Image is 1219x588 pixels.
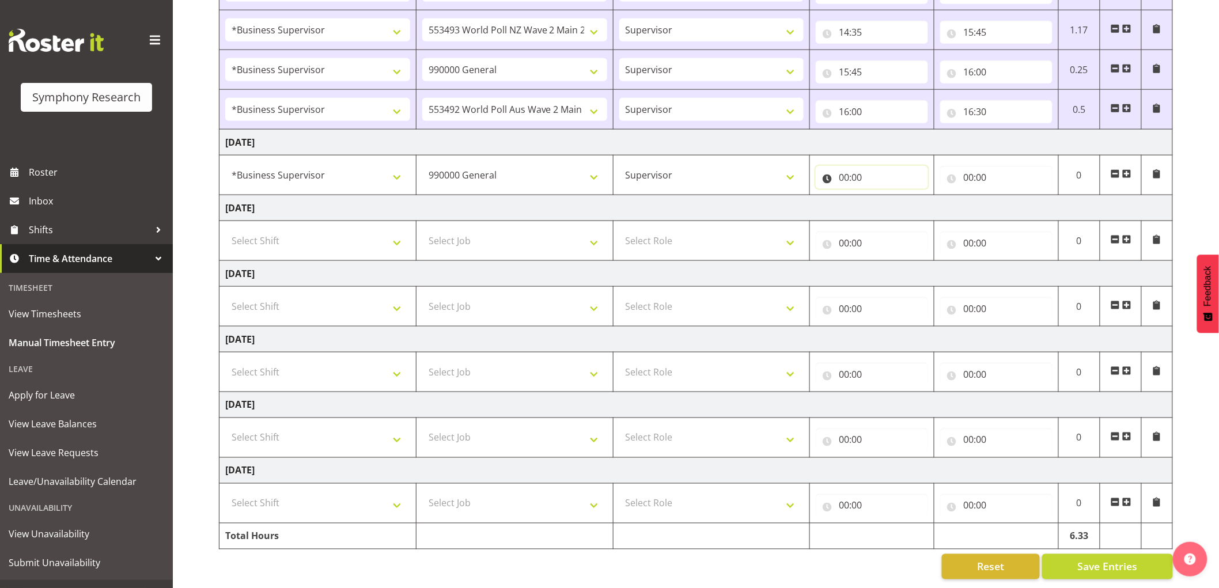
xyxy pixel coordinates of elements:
a: Manual Timesheet Entry [3,328,170,357]
td: [DATE] [219,195,1173,221]
td: [DATE] [219,327,1173,352]
span: Apply for Leave [9,386,164,404]
span: View Leave Requests [9,444,164,461]
input: Click to select... [816,60,928,84]
input: Click to select... [816,100,928,123]
td: 0 [1059,352,1100,392]
td: 0 [1059,287,1100,327]
input: Click to select... [940,363,1053,386]
td: 6.33 [1059,523,1100,549]
a: View Leave Balances [3,409,170,438]
td: Total Hours [219,523,417,549]
td: [DATE] [219,392,1173,418]
span: Reset [977,559,1004,574]
span: Save Entries [1077,559,1137,574]
a: Submit Unavailability [3,548,170,577]
input: Click to select... [940,494,1053,517]
span: Time & Attendance [29,250,150,267]
input: Click to select... [816,428,928,452]
td: [DATE] [219,458,1173,484]
input: Click to select... [940,166,1053,189]
div: Unavailability [3,496,170,519]
input: Click to select... [816,166,928,189]
span: View Unavailability [9,525,164,543]
span: View Timesheets [9,305,164,323]
td: [DATE] [219,130,1173,155]
input: Click to select... [940,100,1053,123]
td: 1.17 [1059,10,1100,50]
button: Reset [942,554,1040,579]
input: Click to select... [940,21,1053,44]
span: Roster [29,164,167,181]
td: 0 [1059,221,1100,261]
button: Feedback - Show survey [1197,255,1219,333]
input: Click to select... [816,363,928,386]
div: Timesheet [3,276,170,299]
td: 0 [1059,418,1100,458]
div: Symphony Research [32,89,141,106]
input: Click to select... [816,494,928,517]
span: View Leave Balances [9,415,164,433]
span: Shifts [29,221,150,238]
td: 0.25 [1059,50,1100,90]
a: View Leave Requests [3,438,170,467]
span: Inbox [29,192,167,210]
div: Leave [3,357,170,381]
td: [DATE] [219,261,1173,287]
img: help-xxl-2.png [1184,553,1196,565]
a: Apply for Leave [3,381,170,409]
span: Leave/Unavailability Calendar [9,473,164,490]
input: Click to select... [940,232,1053,255]
input: Click to select... [940,60,1053,84]
a: View Timesheets [3,299,170,328]
td: 0.5 [1059,90,1100,130]
input: Click to select... [940,297,1053,320]
input: Click to select... [940,428,1053,452]
td: 0 [1059,484,1100,523]
button: Save Entries [1042,554,1173,579]
span: Feedback [1203,266,1213,306]
img: Rosterit website logo [9,29,104,52]
input: Click to select... [816,297,928,320]
span: Submit Unavailability [9,554,164,571]
input: Click to select... [816,232,928,255]
a: Leave/Unavailability Calendar [3,467,170,496]
a: View Unavailability [3,519,170,548]
td: 0 [1059,155,1100,195]
span: Manual Timesheet Entry [9,334,164,351]
input: Click to select... [816,21,928,44]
